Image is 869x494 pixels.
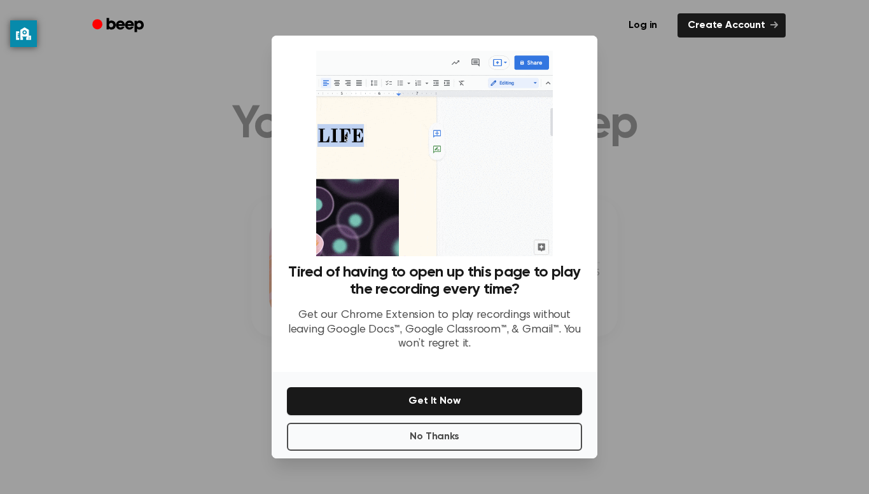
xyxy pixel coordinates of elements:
[287,264,582,298] h3: Tired of having to open up this page to play the recording every time?
[616,11,670,40] a: Log in
[287,423,582,451] button: No Thanks
[83,13,155,38] a: Beep
[287,308,582,352] p: Get our Chrome Extension to play recordings without leaving Google Docs™, Google Classroom™, & Gm...
[678,13,786,38] a: Create Account
[10,20,37,47] button: privacy banner
[316,51,552,256] img: Beep extension in action
[287,387,582,415] button: Get It Now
